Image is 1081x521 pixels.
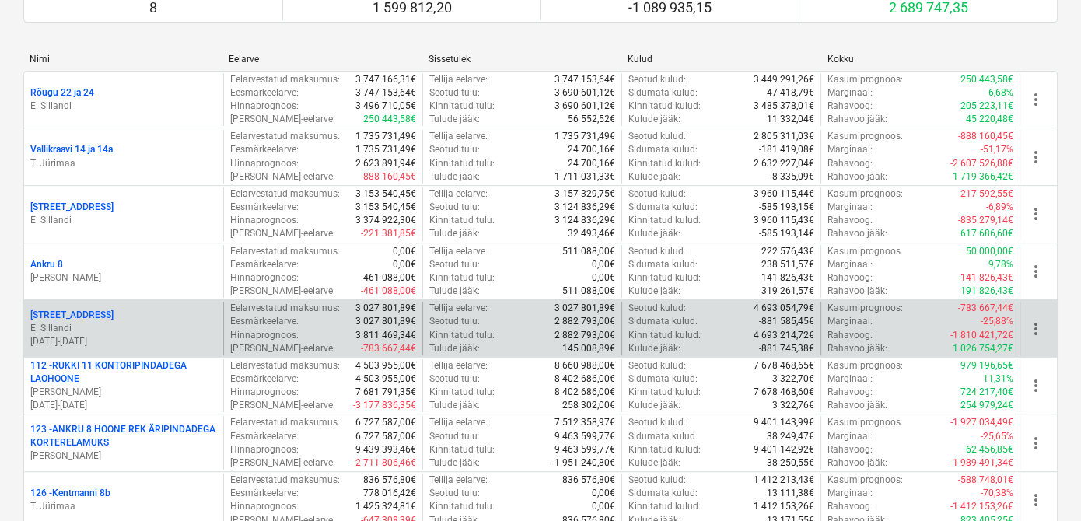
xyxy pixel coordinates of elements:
[429,245,488,258] p: Tellija eelarve :
[958,271,1013,285] p: -141 826,43€
[554,73,615,86] p: 3 747 153,64€
[628,54,814,65] div: Kulud
[628,430,698,443] p: Sidumata kulud :
[230,456,335,470] p: [PERSON_NAME]-eelarve :
[628,500,701,513] p: Kinnitatud kulud :
[950,329,1013,342] p: -1 810 421,72€
[592,258,615,271] p: 0,00€
[827,487,873,500] p: Marginaal :
[355,329,416,342] p: 3 811 469,34€
[754,416,814,429] p: 9 401 143,99€
[429,73,488,86] p: Tellija eelarve :
[827,500,873,513] p: Rahavoog :
[429,113,480,126] p: Tulude jääk :
[393,245,416,258] p: 0,00€
[30,322,217,335] p: E. Sillandi
[361,227,416,240] p: -221 381,85€
[353,399,416,412] p: -3 177 836,35€
[361,285,416,298] p: -461 088,00€
[30,386,217,399] p: [PERSON_NAME]
[1027,205,1045,223] span: more_vert
[1027,376,1045,395] span: more_vert
[355,372,416,386] p: 4 503 955,00€
[827,430,873,443] p: Marginaal :
[827,372,873,386] p: Marginaal :
[981,143,1013,156] p: -51,17%
[754,359,814,372] p: 7 678 468,65€
[950,416,1013,429] p: -1 927 034,49€
[767,86,814,100] p: 47 418,79€
[30,143,217,170] div: Vallikraavi 14 ja 14aT. Jürimaa
[429,474,488,487] p: Tellija eelarve :
[229,54,415,65] div: Eelarve
[230,285,335,298] p: [PERSON_NAME]-eelarve :
[230,271,299,285] p: Hinnaprognoos :
[759,227,814,240] p: -585 193,14€
[554,170,615,184] p: 1 711 031,33€
[554,302,615,315] p: 3 027 801,89€
[429,54,615,65] div: Sissetulek
[429,315,480,328] p: Seotud tulu :
[988,258,1013,271] p: 9,78%
[353,456,416,470] p: -2 711 806,46€
[767,487,814,500] p: 13 111,38€
[554,315,615,328] p: 2 882 793,00€
[554,430,615,443] p: 9 463 599,77€
[355,100,416,113] p: 3 496 710,05€
[827,271,873,285] p: Rahavoog :
[230,187,340,201] p: Eelarvestatud maksumus :
[30,271,217,285] p: [PERSON_NAME]
[827,54,1014,65] div: Kokku
[950,456,1013,470] p: -1 989 491,34€
[355,302,416,315] p: 3 027 801,89€
[429,456,480,470] p: Tulude jääk :
[355,86,416,100] p: 3 747 153,64€
[827,456,887,470] p: Rahavoo jääk :
[827,201,873,214] p: Marginaal :
[827,359,903,372] p: Kasumiprognoos :
[230,500,299,513] p: Hinnaprognoos :
[754,474,814,487] p: 1 412 213,43€
[30,86,217,113] div: Rõugu 22 ja 24E. Sillandi
[554,86,615,100] p: 3 690 601,12€
[361,342,416,355] p: -783 667,44€
[562,245,615,258] p: 511 088,00€
[393,258,416,271] p: 0,00€
[554,329,615,342] p: 2 882 793,00€
[960,386,1013,399] p: 724 217,40€
[767,456,814,470] p: 38 250,55€
[230,143,299,156] p: Eesmärkeelarve :
[827,443,873,456] p: Rahavoog :
[568,157,615,170] p: 24 700,16€
[230,399,335,412] p: [PERSON_NAME]-eelarve :
[30,487,217,513] div: 126 -Kentmanni 8bT. Jürimaa
[960,285,1013,298] p: 191 826,43€
[355,143,416,156] p: 1 735 731,49€
[988,86,1013,100] p: 6,68%
[554,386,615,399] p: 8 402 686,00€
[230,487,299,500] p: Eesmärkeelarve :
[230,342,335,355] p: [PERSON_NAME]-eelarve :
[827,187,903,201] p: Kasumiprognoos :
[1027,320,1045,338] span: more_vert
[966,245,1013,258] p: 50 000,00€
[827,258,873,271] p: Marginaal :
[628,130,686,143] p: Seotud kulud :
[960,227,1013,240] p: 617 686,60€
[958,130,1013,143] p: -888 160,45€
[552,456,615,470] p: -1 951 240,80€
[355,416,416,429] p: 6 727 587,00€
[568,113,615,126] p: 56 552,52€
[429,271,495,285] p: Kinnitatud tulu :
[30,423,217,463] div: 123 -ANKRU 8 HOONE REK ÄRIPINDADEGA KORTERELAMUKS[PERSON_NAME]
[429,170,480,184] p: Tulude jääk :
[827,130,903,143] p: Kasumiprognoos :
[950,500,1013,513] p: -1 412 153,26€
[960,100,1013,113] p: 205 223,11€
[429,227,480,240] p: Tulude jääk :
[628,73,686,86] p: Seotud kulud :
[30,335,217,348] p: [DATE] - [DATE]
[628,187,686,201] p: Seotud kulud :
[983,372,1013,386] p: 11,31%
[628,245,686,258] p: Seotud kulud :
